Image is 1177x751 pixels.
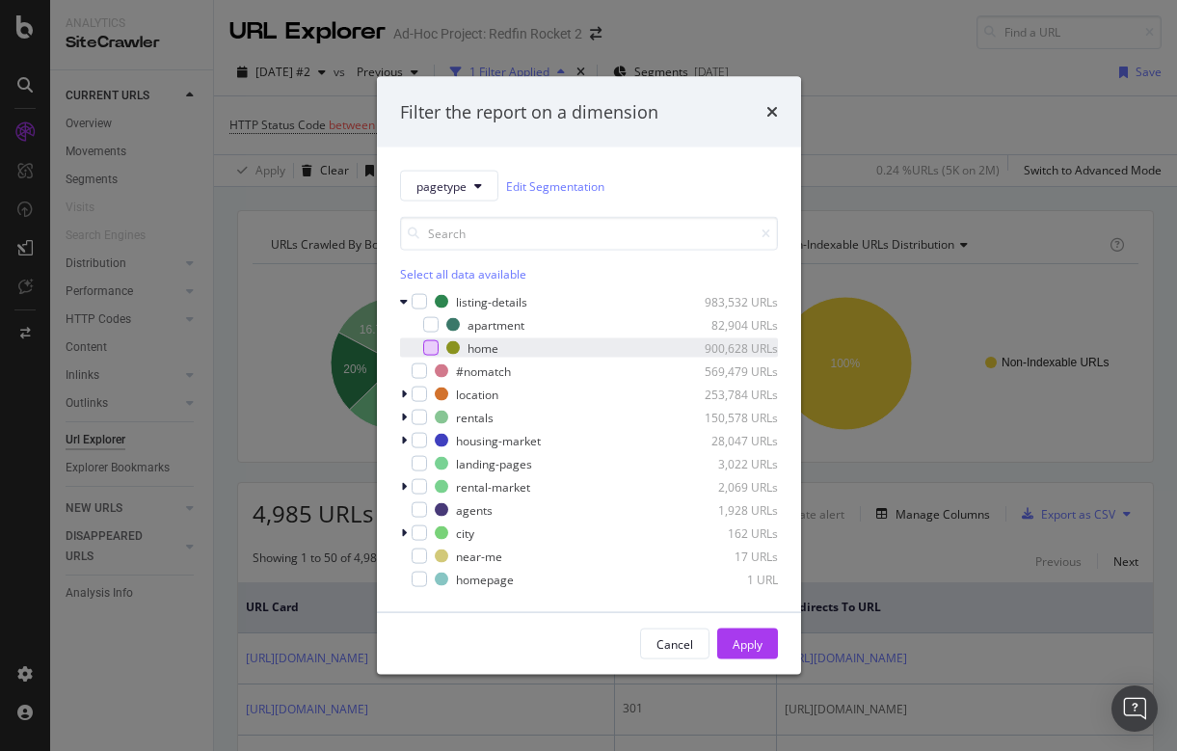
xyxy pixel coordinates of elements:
div: 253,784 URLs [683,386,778,402]
div: 150,578 URLs [683,409,778,425]
div: 1,928 URLs [683,501,778,518]
div: Apply [733,635,762,652]
div: rental-market [456,478,530,495]
div: 2,069 URLs [683,478,778,495]
div: home [468,339,498,356]
div: 28,047 URLs [683,432,778,448]
div: city [456,524,474,541]
button: Apply [717,629,778,659]
div: Cancel [656,635,693,652]
div: 983,532 URLs [683,293,778,309]
a: Edit Segmentation [506,175,604,196]
div: modal [377,76,801,675]
div: location [456,386,498,402]
div: 3,022 URLs [683,455,778,471]
div: homepage [456,571,514,587]
div: 17 URLs [683,548,778,564]
div: 900,628 URLs [683,339,778,356]
div: housing-market [456,432,541,448]
button: pagetype [400,171,498,201]
button: Cancel [640,629,709,659]
div: 569,479 URLs [683,362,778,379]
div: rentals [456,409,494,425]
div: #nomatch [456,362,511,379]
div: Open Intercom Messenger [1111,685,1158,732]
div: 1 URL [683,571,778,587]
div: Filter the report on a dimension [400,99,658,124]
input: Search [400,217,778,251]
div: 82,904 URLs [683,316,778,333]
div: agents [456,501,493,518]
div: listing-details [456,293,527,309]
span: pagetype [416,177,467,194]
div: 162 URLs [683,524,778,541]
div: apartment [468,316,524,333]
div: Select all data available [400,266,778,282]
div: times [766,99,778,124]
div: landing-pages [456,455,532,471]
div: near-me [456,548,502,564]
